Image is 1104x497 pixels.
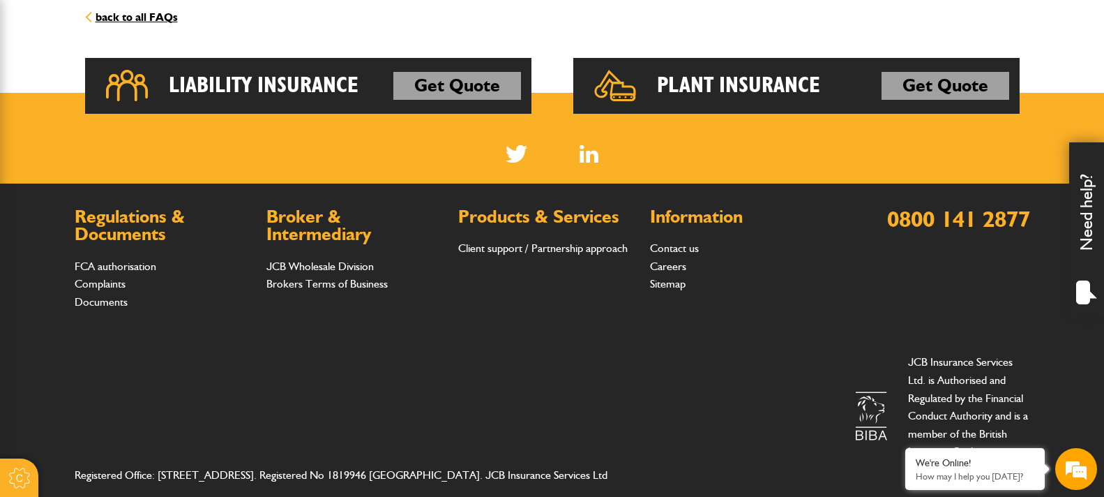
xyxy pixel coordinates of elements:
[75,466,637,484] address: Registered Office: [STREET_ADDRESS]. Registered No 1819946 [GEOGRAPHIC_DATA]. JCB Insurance Servi...
[650,260,686,273] a: Careers
[458,208,636,226] h2: Products & Services
[18,170,255,201] input: Enter your email address
[882,72,1009,100] a: Get Quote
[916,471,1034,482] p: How may I help you today?
[18,129,255,160] input: Enter your last name
[75,260,156,273] a: FCA authorisation
[650,242,699,255] a: Contact us
[916,457,1034,469] div: We're Online!
[266,260,374,273] a: JCB Wholesale Division
[266,208,444,244] h2: Broker & Intermediary
[266,277,388,290] a: Brokers Terms of Business
[908,353,1030,478] p: JCB Insurance Services Ltd. is Authorised and Regulated by the Financial Conduct Authority and is...
[229,7,262,40] div: Minimize live chat window
[75,277,126,290] a: Complaints
[1069,142,1104,317] div: Need help?
[580,145,598,163] a: LinkedIn
[85,10,178,24] a: back to all FAQs
[18,253,255,378] textarea: Type your message and hit 'Enter'
[657,72,820,100] h2: Plant Insurance
[650,277,686,290] a: Sitemap
[650,208,828,226] h2: Information
[506,145,527,163] img: Twitter
[24,77,59,97] img: d_20077148190_company_1631870298795_20077148190
[75,208,252,244] h2: Regulations & Documents
[18,212,255,242] input: Enter your phone number
[169,72,358,100] h2: Liability Insurance
[75,295,128,309] a: Documents
[73,78,234,96] div: Chat with us now
[190,390,253,408] em: Start Chat
[393,72,521,100] a: Get Quote
[580,145,598,163] img: Linked In
[458,242,628,255] a: Client support / Partnership approach
[887,205,1030,232] a: 0800 141 2877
